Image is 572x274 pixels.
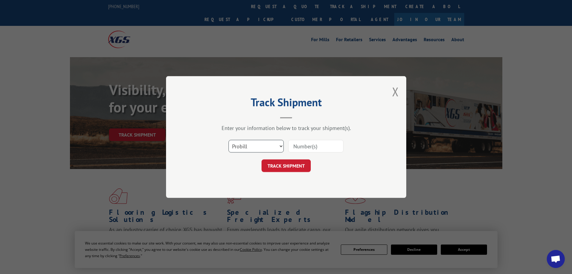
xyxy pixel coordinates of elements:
[262,159,311,172] button: TRACK SHIPMENT
[288,140,344,152] input: Number(s)
[392,84,399,100] button: Close modal
[196,125,376,131] div: Enter your information below to track your shipment(s).
[547,250,565,268] div: Open chat
[196,98,376,109] h2: Track Shipment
